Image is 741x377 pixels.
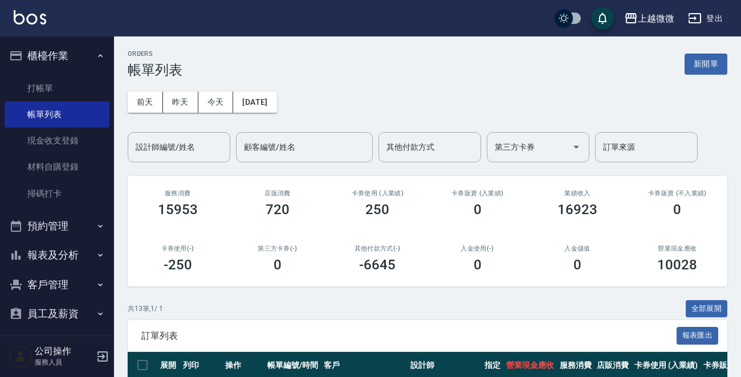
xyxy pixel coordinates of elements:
button: 商品管理 [5,329,109,358]
span: 訂單列表 [141,330,677,342]
h2: 入金使用(-) [441,245,514,252]
a: 新開單 [685,58,727,69]
a: 帳單列表 [5,101,109,128]
img: Logo [14,10,46,24]
button: 登出 [683,8,727,29]
h3: -250 [164,257,192,273]
a: 現金收支登錄 [5,128,109,154]
h2: 卡券販賣 (入業績) [441,190,514,197]
h2: 業績收入 [541,190,613,197]
h3: 250 [365,202,389,218]
h5: 公司操作 [35,346,93,357]
button: [DATE] [233,92,276,113]
p: 共 13 筆, 1 / 1 [128,304,163,314]
button: save [591,7,614,30]
h3: 10028 [657,257,697,273]
button: 報表匯出 [677,327,719,345]
button: 報表及分析 [5,240,109,270]
h3: 16923 [557,202,597,218]
button: 員工及薪資 [5,299,109,329]
p: 服務人員 [35,357,93,367]
h3: 0 [573,257,581,273]
h3: 0 [474,257,482,273]
button: 全部展開 [686,300,728,318]
h2: 卡券使用(-) [141,245,214,252]
button: 櫃檯作業 [5,41,109,71]
button: 客戶管理 [5,270,109,300]
button: 今天 [198,92,234,113]
h3: 0 [474,202,482,218]
button: 新開單 [685,54,727,75]
h3: 服務消費 [141,190,214,197]
h2: 營業現金應收 [641,245,714,252]
a: 報表匯出 [677,330,719,341]
h3: 15953 [158,202,198,218]
a: 掃碼打卡 [5,181,109,207]
h3: 帳單列表 [128,62,182,78]
div: 上越微微 [638,11,674,26]
button: 昨天 [163,92,198,113]
button: 預約管理 [5,211,109,241]
button: 上越微微 [620,7,679,30]
h2: 卡券販賣 (不入業績) [641,190,714,197]
img: Person [9,345,32,368]
h3: 720 [266,202,290,218]
button: Open [567,138,585,156]
a: 打帳單 [5,75,109,101]
h2: 第三方卡券(-) [241,245,313,252]
h3: 0 [274,257,282,273]
h3: 0 [673,202,681,218]
h2: ORDERS [128,50,182,58]
h2: 卡券使用 (入業績) [341,190,414,197]
h2: 店販消費 [241,190,313,197]
h2: 其他付款方式(-) [341,245,414,252]
button: 前天 [128,92,163,113]
h3: -6645 [359,257,396,273]
a: 材料自購登錄 [5,154,109,180]
h2: 入金儲值 [541,245,613,252]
